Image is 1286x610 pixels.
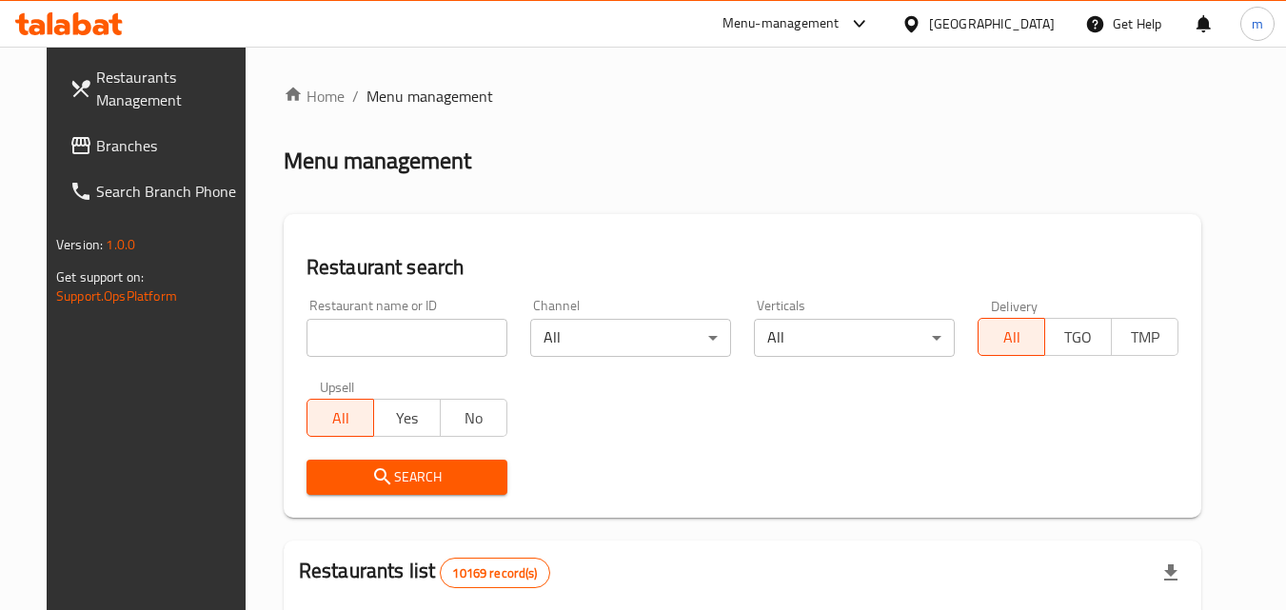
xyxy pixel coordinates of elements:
[299,557,550,588] h2: Restaurants list
[366,85,493,108] span: Menu management
[373,399,441,437] button: Yes
[352,85,359,108] li: /
[96,180,247,203] span: Search Branch Phone
[1148,550,1194,596] div: Export file
[307,399,374,437] button: All
[991,299,1039,312] label: Delivery
[307,319,507,357] input: Search for restaurant name or ID..
[986,324,1038,351] span: All
[56,232,103,257] span: Version:
[1111,318,1178,356] button: TMP
[315,404,366,432] span: All
[284,85,345,108] a: Home
[307,253,1178,282] h2: Restaurant search
[441,564,548,582] span: 10169 record(s)
[54,54,262,123] a: Restaurants Management
[530,319,731,357] div: All
[1252,13,1263,34] span: m
[440,399,507,437] button: No
[929,13,1055,34] div: [GEOGRAPHIC_DATA]
[1119,324,1171,351] span: TMP
[284,146,471,176] h2: Menu management
[284,85,1201,108] nav: breadcrumb
[96,66,247,111] span: Restaurants Management
[722,12,840,35] div: Menu-management
[1053,324,1104,351] span: TGO
[106,232,135,257] span: 1.0.0
[307,460,507,495] button: Search
[1044,318,1112,356] button: TGO
[56,284,177,308] a: Support.OpsPlatform
[54,123,262,168] a: Branches
[382,404,433,432] span: Yes
[754,319,955,357] div: All
[54,168,262,214] a: Search Branch Phone
[56,265,144,289] span: Get support on:
[320,380,355,393] label: Upsell
[322,465,492,489] span: Search
[978,318,1045,356] button: All
[96,134,247,157] span: Branches
[440,558,549,588] div: Total records count
[448,404,500,432] span: No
